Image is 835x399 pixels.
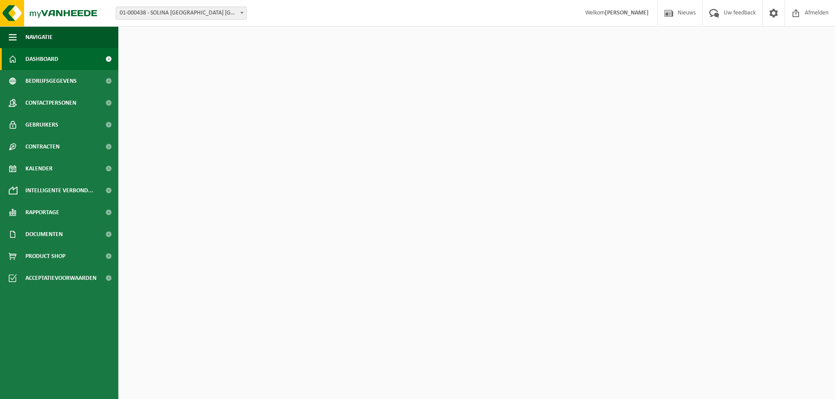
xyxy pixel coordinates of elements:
span: 01-000438 - SOLINA BELGIUM NV/AG - EKE [116,7,246,19]
span: Gebruikers [25,114,58,136]
strong: [PERSON_NAME] [605,10,649,16]
span: Kalender [25,158,53,180]
span: Intelligente verbond... [25,180,93,201]
span: Product Shop [25,245,65,267]
span: Contactpersonen [25,92,76,114]
span: Navigatie [25,26,53,48]
span: Bedrijfsgegevens [25,70,77,92]
span: Acceptatievoorwaarden [25,267,96,289]
span: Documenten [25,223,63,245]
span: Dashboard [25,48,58,70]
span: Rapportage [25,201,59,223]
span: 01-000438 - SOLINA BELGIUM NV/AG - EKE [116,7,247,20]
span: Contracten [25,136,60,158]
